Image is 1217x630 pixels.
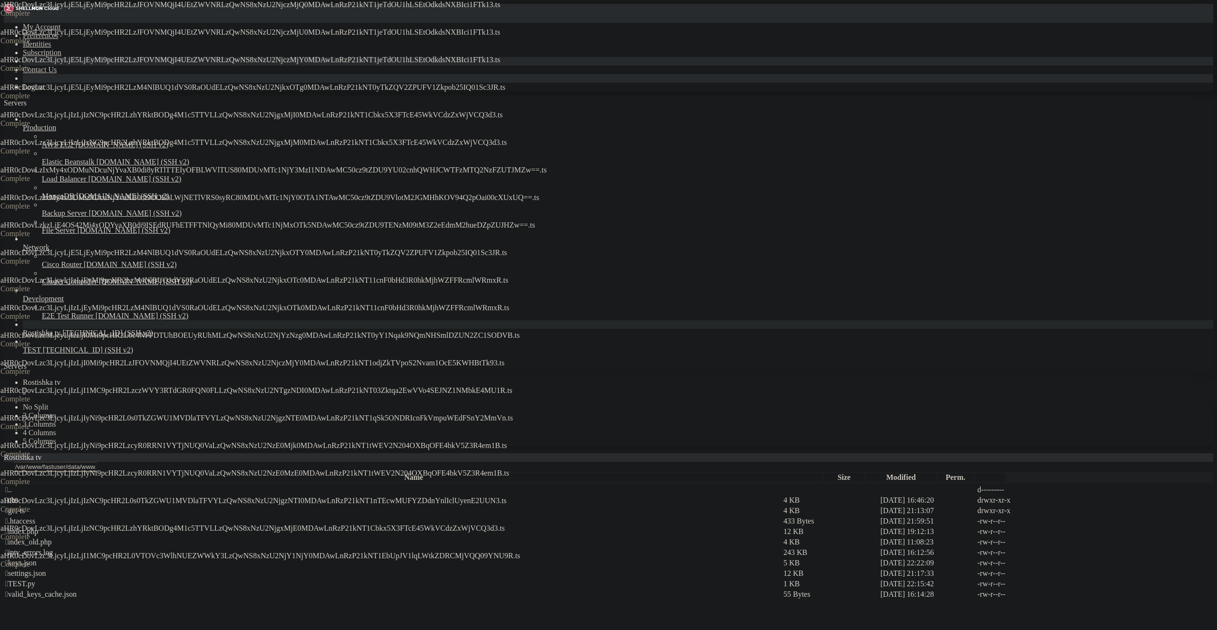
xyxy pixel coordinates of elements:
span: aHR0cDovLzc3LjcyLjIzLjI0Mi9pcHR2L0c4NFFDTUhBOEUyRUhMLzQwNS8xNzU2NjYzNzg0MDAwLnRzP21kNT0yY1Nqak9NQ... [0,331,520,339]
span: aHR0cDovLzIxMy4xODMuNDcuNjYvaXB0di9OOEhLWjNETlVRS0syRC80MDUvMTc1NjY0OTA1NTAwMC50cz9tZDU9VlotM2JGM... [0,193,539,201]
span: aHR0cDovLzc3LjcyLjIzLjIyNi9pcHR2L0s0TkZGWU1MVDlaTFVYLzQwNS8xNzU2NjgzNTE0MDAwLnRzP21kNT1qSk5ONDRIc... [0,414,513,422]
span: aHR0cDovLzc3LjcyLjIzLjI0Mi9pcHR2LzJFOVNMQjI4UEtZWVNRLzQwNS8xNzU2NjczMjY0MDAwLnRzP21kNT1odjZkTVpoS... [0,359,504,367]
span: aHR0cDovLzc3LjcyLjIzLjEyMi9pcHR2LzM4NlBUQ1dVS0RaOUdELzQwNS8xNzU2NjkxOTk0MDAwLnRzP21kNT11cnF0bHd3R... [0,304,509,312]
span: aHR0cDovLzc3LjcyLjE5LjEyMi9pcHR2LzM4NlBUQ1dVS0RaOUdELzQwNS8xNzU2NjkxOTY0MDAwLnRzP21kNT0yTkZQV2ZPU... [0,248,507,257]
span: aHR0cDovLzc3LjcyLjIzLjEyMi9pcHR2LzM4NlBUQ1dVS0RaOUdELzQwNS8xNzU2NjkxOTc0MDAwLnRzP21kNT11cnF0bHd3R... [0,276,508,284]
span: aHR0cDovLzc3LjcyLjIzLjIyNi9pcHR2LzcyR0RRN1VYTjNUQ0VaLzQwNS8xNzU2NzE0MzE0MDAwLnRzP21kNT1tWEV2N204O... [0,469,509,477]
div: Complete [0,340,96,348]
span: aHR0cDovLzIxMy4xODMuNDcuNjYvaXB0di8yRTlTTEIyOFBLWVlTUS80MDUvMTc1NjY3MzI1NDAwMC50cz9tZDU9YU02cnhQW... [0,166,547,174]
span: aHR0cDovLzc3LjcyLjE5LjEyMi9pcHR2LzM4NlBUQ1dVS0RaOUdELzQwNS8xNzU2NjkxOTg0MDAwLnRzP21kNT0yTkZQV2ZPU... [0,83,505,91]
span: aHR0cDovLzkzLjE4OS42Mi4xODYvaXB0di9ISEdRUFhETFFTNlQyMi80MDUvMTc1NjMxOTk5NDAwMC50cz9tZDU9TENzM09tM... [0,221,535,229]
span: aHR0cDovLzc3LjcyLjIzLjIzNC9pcHR2LzhYRktBODg4M1c5TTVLLzQwNS8xNzU2NjgxMjE0MDAwLnRzP21kNT1Cbkx5X3FTc... [0,524,505,532]
span: aHR0cDovLzc3LjcyLjIzLjI1MC9pcHR2LzczWVY3RTdGR0FQN0FLLzQwNS8xNzU2NTgzNDI0MDAwLnRzP21kNT03Zktqa2EwV... [0,386,512,394]
div: Complete [0,477,96,486]
div: Complete [0,229,96,238]
div: Complete [0,505,96,514]
div: Complete [0,37,96,45]
span: aHR0cDovLzc3LjcyLjIzLjIzNC9pcHR2LzhYRktBODg4M1c5TTVLLzQwNS8xNzU2NjgxMjI0MDAwLnRzP21kNT1Cbkx5X3FTc... [0,111,502,119]
span: aHR0cDovLzc3LjcyLjIzLjI1MC9pcHR2L0VTOVc3WlhNUEZWWkY3LzQwNS8xNzU2NjY1NjY0MDAwLnRzP21kNT1EbUpJV1lqL... [0,552,520,560]
span: aHR0cDovLzc3LjcyLjIzLjIzNC9pcHR2L0s0TkZGWU1MVDlaTFVYLzQwNS8xNzU2NjgzNTI0MDAwLnRzP21kNT1nTEcwMUFYZ... [0,496,507,505]
span: aHR0cDovLzc3LjcyLjIzLjIzNC9pcHR2LzhYRktBODg4M1c5TTVLLzQwNS8xNzU2NjgxMjM0MDAwLnRzP21kNT1Cbkx5X3FTc... [0,138,507,146]
div: Complete [0,202,96,210]
div: Complete [0,367,96,376]
div: Complete [0,285,96,293]
div: Complete [0,64,96,73]
div: Complete [0,174,96,183]
div: Complete [0,560,96,569]
div: Complete [0,257,96,266]
span: aHR0cDovLzc3LjcyLjE5LjEyMi9pcHR2LzJFOVNMQjI4UEtZWVNRLzQwNS8xNzU2NjczMjY0MDAwLnRzP21kNT1jeTdOU1hLS... [0,56,500,64]
div: Complete [0,147,96,155]
span: aHR0cDovLzc3LjcyLjE5LjEyMi9pcHR2LzJFOVNMQjI4UEtZWVNRLzQwNS8xNzU2NjczMjU0MDAwLnRzP21kNT1jeTdOU1hLS... [0,28,500,36]
div: Complete [0,395,96,403]
div: Complete [0,92,96,100]
div: Complete [0,533,96,541]
div: Complete [0,9,96,18]
div: Complete [0,312,96,321]
div: Complete [0,422,96,431]
span: aHR0cDovLzc3LjcyLjE5LjEyMi9pcHR2LzJFOVNMQjI4UEtZWVNRLzQwNS8xNzU2NjczMjQ0MDAwLnRzP21kNT1jeTdOU1hLS... [0,0,500,9]
div: Complete [0,450,96,458]
span: aHR0cDovLzc3LjcyLjIzLjIyNi9pcHR2LzcyR0RRN1VYTjNUQ0VaLzQwNS8xNzU2NzE0Mjk0MDAwLnRzP21kNT1tWEV2N204O... [0,441,507,449]
div: Complete [0,119,96,128]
